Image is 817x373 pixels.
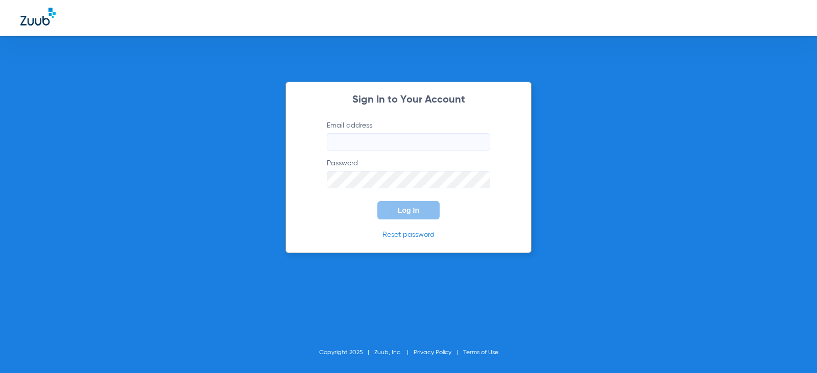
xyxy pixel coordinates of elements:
[377,201,440,219] button: Log In
[463,350,498,356] a: Terms of Use
[327,171,490,188] input: Password
[20,8,56,26] img: Zuub Logo
[327,120,490,151] label: Email address
[398,206,419,214] span: Log In
[327,158,490,188] label: Password
[382,231,435,238] a: Reset password
[374,347,414,358] li: Zuub, Inc.
[327,133,490,151] input: Email address
[311,95,506,105] h2: Sign In to Your Account
[414,350,451,356] a: Privacy Policy
[319,347,374,358] li: Copyright 2025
